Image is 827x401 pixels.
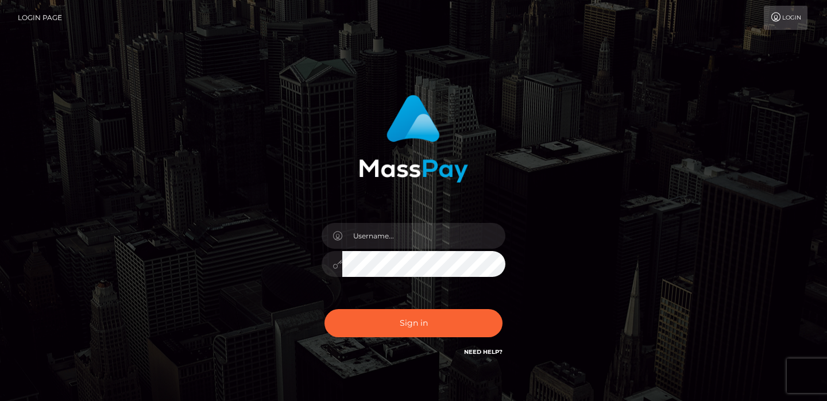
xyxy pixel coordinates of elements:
[359,95,468,183] img: MassPay Login
[464,348,503,356] a: Need Help?
[342,223,505,249] input: Username...
[324,309,503,337] button: Sign in
[18,6,62,30] a: Login Page
[764,6,807,30] a: Login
